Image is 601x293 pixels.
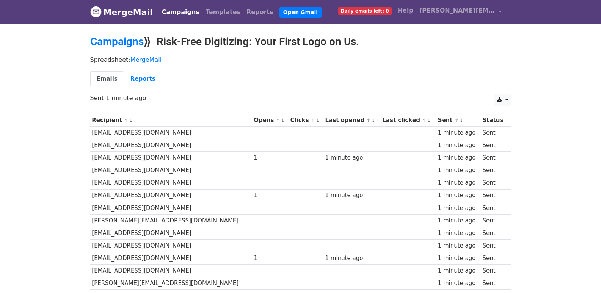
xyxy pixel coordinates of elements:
[481,240,507,252] td: Sent
[311,118,315,123] a: ↑
[90,240,252,252] td: [EMAIL_ADDRESS][DOMAIN_NAME]
[455,118,459,123] a: ↑
[481,227,507,239] td: Sent
[90,6,102,17] img: MergeMail logo
[416,3,505,21] a: [PERSON_NAME][EMAIL_ADDRESS][DOMAIN_NAME]
[90,177,252,189] td: [EMAIL_ADDRESS][DOMAIN_NAME]
[481,214,507,227] td: Sent
[90,265,252,277] td: [EMAIL_ADDRESS][DOMAIN_NAME]
[438,166,479,175] div: 1 minute ago
[159,5,202,20] a: Campaigns
[316,118,320,123] a: ↓
[371,118,375,123] a: ↓
[338,7,392,15] span: Daily emails left: 0
[367,118,371,123] a: ↑
[325,191,379,200] div: 1 minute ago
[481,177,507,189] td: Sent
[129,118,133,123] a: ↓
[124,71,162,87] a: Reports
[279,7,322,18] a: Open Gmail
[381,114,436,127] th: Last clicked
[325,254,379,263] div: 1 minute ago
[243,5,276,20] a: Reports
[90,35,511,48] h2: ⟫ Risk-Free Digitizing: Your First Logo on Us.
[90,277,252,290] td: [PERSON_NAME][EMAIL_ADDRESS][DOMAIN_NAME]
[438,241,479,250] div: 1 minute ago
[438,279,479,288] div: 1 minute ago
[481,114,507,127] th: Status
[422,118,426,123] a: ↑
[90,152,252,164] td: [EMAIL_ADDRESS][DOMAIN_NAME]
[438,254,479,263] div: 1 minute ago
[481,252,507,265] td: Sent
[90,127,252,139] td: [EMAIL_ADDRESS][DOMAIN_NAME]
[481,139,507,152] td: Sent
[90,56,511,64] p: Spreadsheet:
[90,71,124,87] a: Emails
[90,4,153,20] a: MergeMail
[254,191,287,200] div: 1
[90,202,252,214] td: [EMAIL_ADDRESS][DOMAIN_NAME]
[90,214,252,227] td: [PERSON_NAME][EMAIL_ADDRESS][DOMAIN_NAME]
[481,164,507,177] td: Sent
[90,252,252,265] td: [EMAIL_ADDRESS][DOMAIN_NAME]
[438,179,479,187] div: 1 minute ago
[436,114,481,127] th: Sent
[481,152,507,164] td: Sent
[419,6,495,15] span: [PERSON_NAME][EMAIL_ADDRESS][DOMAIN_NAME]
[438,154,479,162] div: 1 minute ago
[481,277,507,290] td: Sent
[254,154,287,162] div: 1
[438,141,479,150] div: 1 minute ago
[276,118,280,123] a: ↑
[90,189,252,202] td: [EMAIL_ADDRESS][DOMAIN_NAME]
[281,118,285,123] a: ↓
[130,56,162,63] a: MergeMail
[427,118,431,123] a: ↓
[438,128,479,137] div: 1 minute ago
[252,114,288,127] th: Opens
[481,189,507,202] td: Sent
[481,202,507,214] td: Sent
[254,254,287,263] div: 1
[335,3,395,18] a: Daily emails left: 0
[289,114,323,127] th: Clicks
[323,114,381,127] th: Last opened
[202,5,243,20] a: Templates
[90,94,511,102] p: Sent 1 minute ago
[124,118,128,123] a: ↑
[90,227,252,239] td: [EMAIL_ADDRESS][DOMAIN_NAME]
[90,35,144,48] a: Campaigns
[438,266,479,275] div: 1 minute ago
[459,118,463,123] a: ↓
[395,3,416,18] a: Help
[438,204,479,213] div: 1 minute ago
[90,114,252,127] th: Recipient
[90,164,252,177] td: [EMAIL_ADDRESS][DOMAIN_NAME]
[438,216,479,225] div: 1 minute ago
[481,127,507,139] td: Sent
[325,154,379,162] div: 1 minute ago
[438,191,479,200] div: 1 minute ago
[438,229,479,238] div: 1 minute ago
[90,139,252,152] td: [EMAIL_ADDRESS][DOMAIN_NAME]
[481,265,507,277] td: Sent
